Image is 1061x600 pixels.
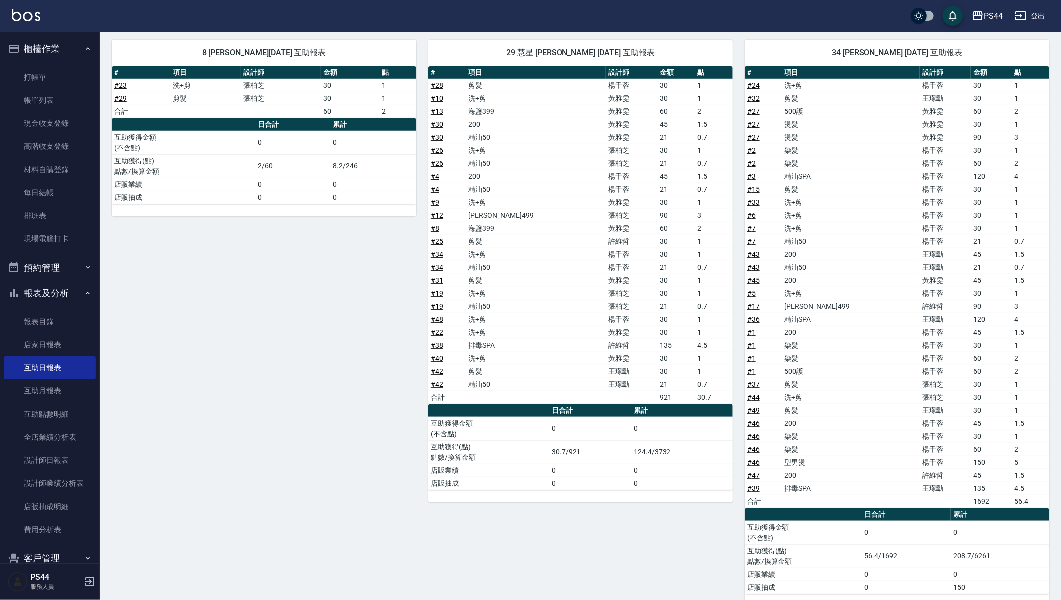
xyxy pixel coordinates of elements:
button: 登出 [1011,7,1049,25]
td: 精油SPA [782,170,920,183]
td: 30 [971,92,1012,105]
td: 張柏芝 [606,287,657,300]
td: 洗+剪 [466,326,606,339]
td: 0.7 [695,261,733,274]
td: 21 [657,131,695,144]
a: 現場電腦打卡 [4,227,96,250]
td: 1 [1012,287,1049,300]
button: 報表及分析 [4,280,96,306]
a: #30 [431,133,443,141]
td: 剪髮 [782,183,920,196]
td: 剪髮 [170,92,241,105]
span: 8 [PERSON_NAME][DATE] 互助報表 [124,48,404,58]
td: 0 [255,191,330,204]
td: 0 [330,131,416,154]
td: 90 [971,300,1012,313]
th: # [428,66,466,79]
td: [PERSON_NAME]499 [466,209,606,222]
td: 排毒SPA [466,339,606,352]
td: 60 [971,105,1012,118]
a: #45 [747,276,760,284]
a: 互助月報表 [4,379,96,402]
a: #47 [747,471,760,479]
td: 許維哲 [606,235,657,248]
th: 點 [379,66,416,79]
td: 王璟勳 [920,261,971,274]
td: 精油50 [466,261,606,274]
td: 楊千蓉 [920,196,971,209]
td: 45 [971,274,1012,287]
td: 45 [971,248,1012,261]
td: 1.5 [1012,248,1049,261]
td: 洗+剪 [466,248,606,261]
a: #22 [431,328,443,336]
a: #27 [747,133,760,141]
td: 200 [782,274,920,287]
td: 楊千蓉 [920,183,971,196]
a: #29 [114,94,127,102]
td: 黃雅雯 [606,92,657,105]
a: #43 [747,250,760,258]
a: #4 [431,185,439,193]
td: 1 [695,248,733,261]
td: 90 [971,131,1012,144]
td: 4.5 [695,339,733,352]
td: 精油50 [782,261,920,274]
td: 洗+剪 [170,79,241,92]
th: # [112,66,170,79]
a: 費用分析表 [4,518,96,541]
td: 60 [321,105,379,118]
td: 楊千蓉 [920,157,971,170]
span: 29 慧星 [PERSON_NAME] [DATE] 互助報表 [440,48,721,58]
td: 30 [657,92,695,105]
td: 張柏芝 [606,300,657,313]
td: 30 [657,287,695,300]
a: #49 [747,406,760,414]
th: # [745,66,782,79]
td: 2 [1012,157,1049,170]
td: 30 [971,287,1012,300]
td: 楊千蓉 [920,144,971,157]
th: 點 [1012,66,1049,79]
td: 1 [695,92,733,105]
a: #34 [431,250,443,258]
a: #30 [431,120,443,128]
td: 0.7 [695,131,733,144]
td: 互助獲得(點) 點數/換算金額 [112,154,255,178]
td: 精油50 [466,157,606,170]
td: 剪髮 [782,92,920,105]
td: 0 [255,131,330,154]
td: 張柏芝 [241,92,321,105]
a: 設計師業績分析表 [4,472,96,495]
td: 60 [657,105,695,118]
a: #31 [431,276,443,284]
a: 報表目錄 [4,310,96,333]
td: 剪髮 [466,79,606,92]
td: 1.5 [695,118,733,131]
td: 楊千蓉 [920,326,971,339]
td: 1 [695,274,733,287]
a: 每日結帳 [4,181,96,204]
td: 30 [971,118,1012,131]
td: 楊千蓉 [920,287,971,300]
td: 21 [657,261,695,274]
td: 500護 [782,105,920,118]
td: 楊千蓉 [606,79,657,92]
a: #25 [431,237,443,245]
td: 1 [1012,79,1049,92]
a: #1 [747,367,756,375]
td: 0.7 [695,300,733,313]
td: 張柏芝 [241,79,321,92]
a: #17 [747,302,760,310]
td: 染髮 [782,144,920,157]
td: 30 [657,326,695,339]
td: 1 [695,144,733,157]
th: 設計師 [606,66,657,79]
td: 1 [1012,196,1049,209]
td: 精油50 [466,300,606,313]
td: 黃雅雯 [606,274,657,287]
td: 洗+剪 [782,196,920,209]
td: 21 [657,157,695,170]
a: 帳單列表 [4,89,96,112]
td: 1 [695,235,733,248]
